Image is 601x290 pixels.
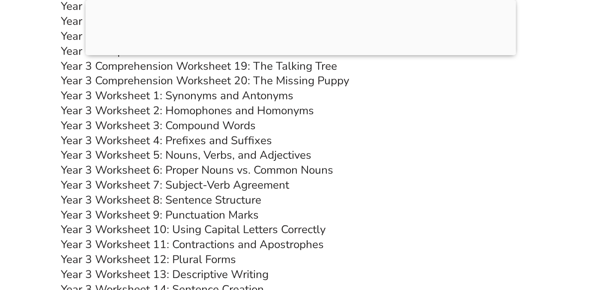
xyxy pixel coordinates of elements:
[61,178,289,192] a: Year 3 Worksheet 7: Subject-Verb Agreement
[61,207,259,222] a: Year 3 Worksheet 9: Punctuation Marks
[61,44,347,59] a: Year 3 Comprehension Worksheet 18: The Curious Robot
[61,59,337,74] a: Year 3 Comprehension Worksheet 19: The Talking Tree
[61,222,326,237] a: Year 3 Worksheet 10: Using Capital Letters Correctly
[61,163,333,178] a: Year 3 Worksheet 6: Proper Nouns vs. Common Nouns
[61,118,256,133] a: Year 3 Worksheet 3: Compound Words
[61,73,349,88] a: Year 3 Comprehension Worksheet 20: The Missing Puppy
[61,133,272,148] a: Year 3 Worksheet 4: Prefixes and Suffixes
[61,192,261,207] a: Year 3 Worksheet 8: Sentence Structure
[61,237,324,252] a: Year 3 Worksheet 11: Contractions and Apostrophes
[61,29,367,44] a: Year 3 Comprehension Worksheet 17: The Brave Little Turtle
[61,252,236,267] a: Year 3 Worksheet 12: Plural Forms
[454,193,601,290] iframe: Chat Widget
[61,148,311,163] a: Year 3 Worksheet 5: Nouns, Verbs, and Adjectives
[61,103,314,118] a: Year 3 Worksheet 2: Homophones and Homonyms
[61,14,356,29] a: Year 3 Comprehension Worksheet 16: The Friendly Dragon
[61,267,269,282] a: Year 3 Worksheet 13: Descriptive Writing
[61,88,293,103] a: Year 3 Worksheet 1: Synonyms and Antonyms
